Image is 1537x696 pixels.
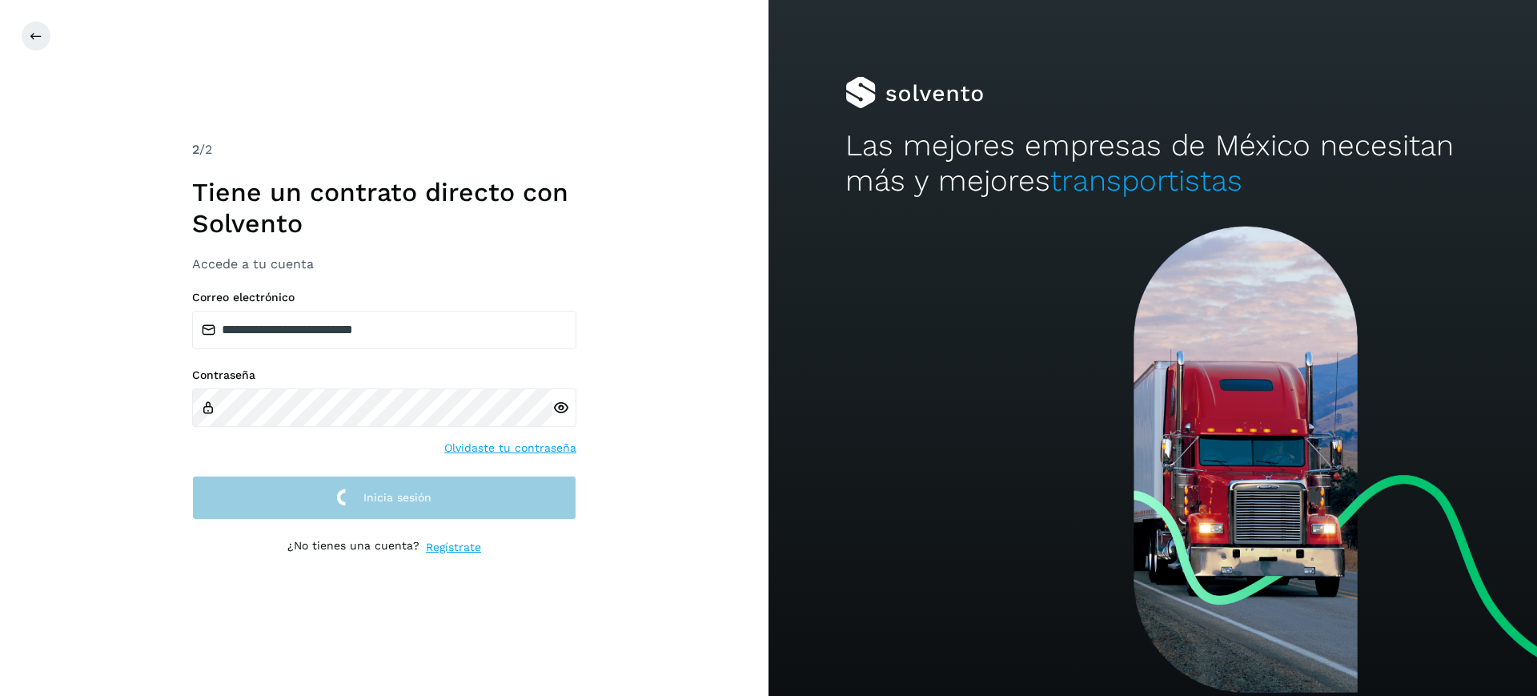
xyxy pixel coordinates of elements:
span: transportistas [1050,163,1242,198]
span: Inicia sesión [363,492,431,503]
h2: Las mejores empresas de México necesitan más y mejores [845,128,1460,199]
h1: Tiene un contrato directo con Solvento [192,177,576,239]
label: Contraseña [192,368,576,382]
h3: Accede a tu cuenta [192,256,576,272]
a: Regístrate [426,539,481,556]
a: Olvidaste tu contraseña [444,440,576,457]
button: Inicia sesión [192,476,576,520]
span: 2 [192,142,199,157]
label: Correo electrónico [192,291,576,304]
p: ¿No tienes una cuenta? [287,539,419,556]
div: /2 [192,140,576,159]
